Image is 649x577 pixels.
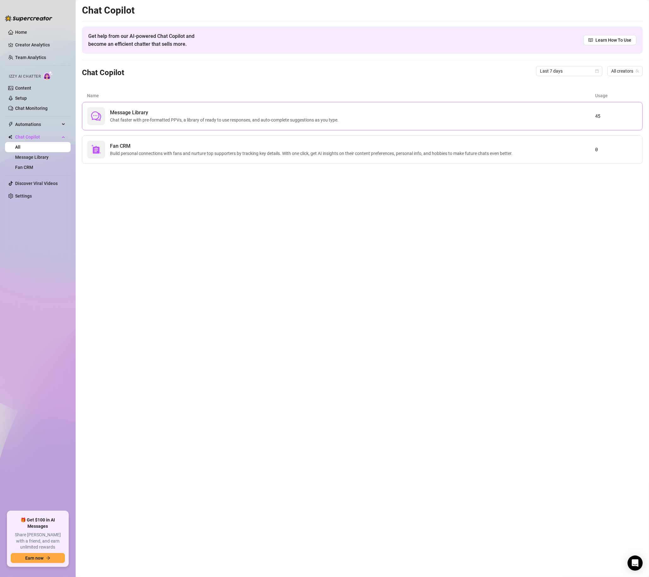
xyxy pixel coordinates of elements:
span: All creators [611,66,639,76]
span: arrow-right [46,556,50,560]
span: Fan CRM [110,142,515,150]
h3: Chat Copilot [82,68,124,78]
a: Fan CRM [15,165,33,170]
span: Message Library [110,109,341,116]
a: Creator Analytics [15,40,66,50]
a: Message Library [15,155,49,160]
span: calendar [595,69,599,73]
img: logo-BBDzfeDw.svg [5,15,52,21]
h2: Chat Copilot [82,4,643,16]
a: Content [15,86,31,91]
a: Chat Monitoring [15,106,48,111]
span: Share [PERSON_NAME] with a friend, and earn unlimited rewards [11,532,65,550]
a: Setup [15,96,27,101]
span: Automations [15,119,60,129]
a: Learn How To Use [583,35,636,45]
img: svg%3e [91,145,101,155]
span: comment [91,111,101,121]
span: team [635,69,639,73]
span: Izzy AI Chatter [9,74,41,80]
span: Build personal connections with fans and nurture top supporters by tracking key details. With one... [110,150,515,157]
span: Chat faster with pre-formatted PPVs, a library of ready to use responses, and auto-complete sugge... [110,116,341,123]
div: Open Intercom Messenger [628,556,643,571]
article: 45 [595,112,637,120]
button: Earn nowarrow-right [11,553,65,563]
img: Chat Copilot [8,135,12,139]
img: AI Chatter [43,71,53,80]
a: Team Analytics [15,55,46,60]
span: Get help from our AI-powered Chat Copilot and become an efficient chatter that sells more. [88,32,210,48]
article: 0 [595,146,637,153]
span: Earn now [25,556,43,561]
span: read [588,38,593,42]
article: Usage [595,92,638,99]
a: Discover Viral Videos [15,181,58,186]
a: Home [15,30,27,35]
article: Name [87,92,595,99]
a: Settings [15,193,32,199]
a: All [15,145,20,150]
span: thunderbolt [8,122,13,127]
span: Chat Copilot [15,132,60,142]
span: Learn How To Use [595,37,631,44]
span: Last 7 days [540,66,599,76]
span: 🎁 Get $100 in AI Messages [11,517,65,529]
